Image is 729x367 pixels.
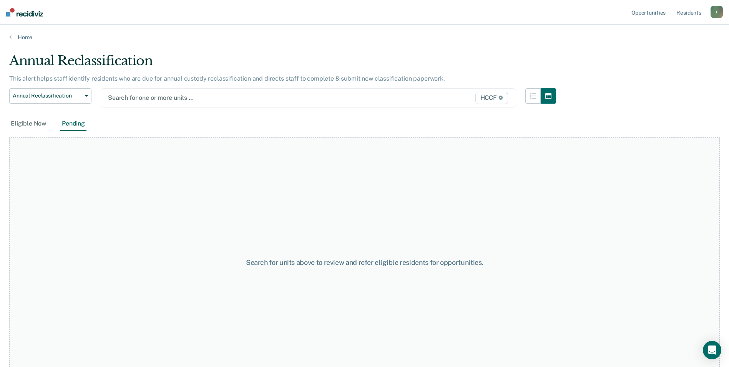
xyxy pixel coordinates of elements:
div: Eligible Now [9,117,48,131]
img: Recidiviz [6,8,43,17]
span: HCCF [475,92,508,104]
button: t [711,6,723,18]
div: Open Intercom Messenger [703,341,721,359]
button: Annual Reclassification [9,88,91,104]
div: Search for units above to review and refer eligible residents for opportunities. [187,258,542,267]
span: Annual Reclassification [13,93,82,99]
a: Home [9,34,720,41]
p: This alert helps staff identify residents who are due for annual custody reclassification and dir... [9,75,445,82]
div: Pending [60,117,86,131]
div: Annual Reclassification [9,53,556,75]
